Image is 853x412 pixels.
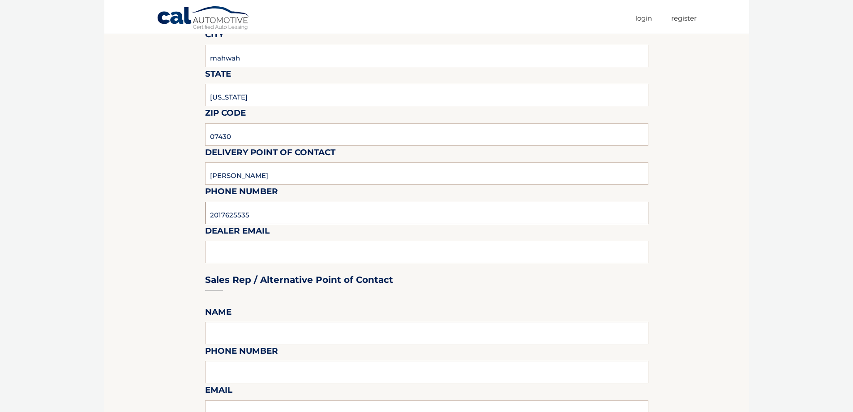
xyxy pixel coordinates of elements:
h3: Sales Rep / Alternative Point of Contact [205,274,393,286]
label: Email [205,383,232,400]
label: Zip Code [205,106,246,123]
a: Register [671,11,697,26]
label: City [205,28,224,44]
label: Delivery Point of Contact [205,146,335,162]
a: Login [635,11,652,26]
a: Cal Automotive [157,6,251,32]
label: State [205,67,231,84]
label: Phone Number [205,344,278,361]
label: Phone Number [205,185,278,201]
label: Dealer Email [205,224,270,241]
label: Name [205,305,231,322]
